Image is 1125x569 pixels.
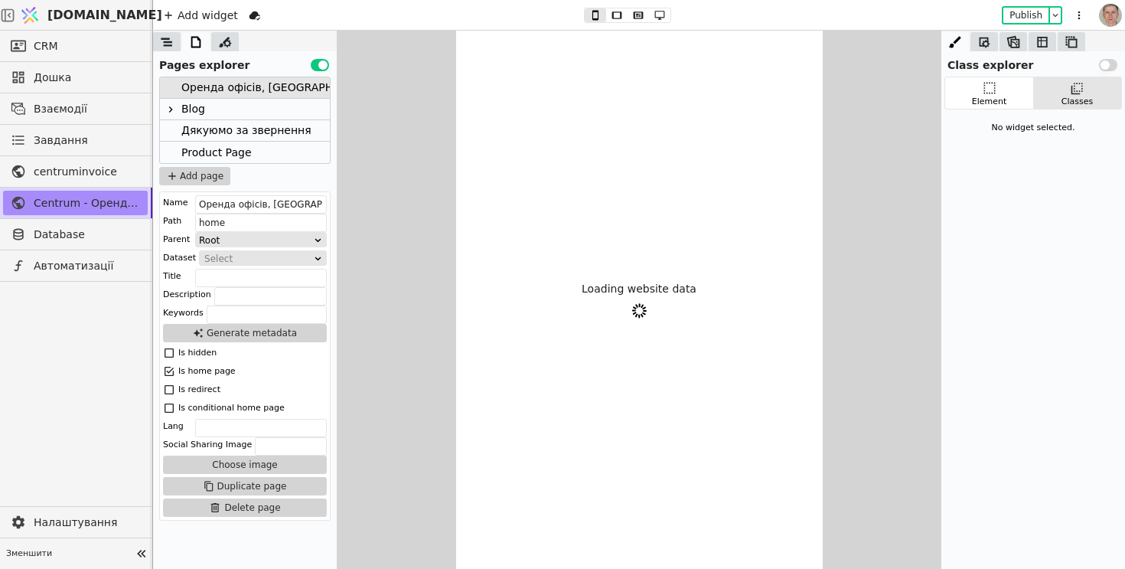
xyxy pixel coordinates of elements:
div: Blog [160,99,330,120]
div: Оренда офісів, [GEOGRAPHIC_DATA] [181,77,381,98]
span: [DOMAIN_NAME] [47,6,162,25]
div: Root [199,233,313,247]
div: Pages explorer [153,51,337,74]
div: Path [163,214,181,229]
a: Автоматизації [3,253,148,278]
div: Is hidden [178,345,217,361]
div: Дякуюмо за звернення [160,120,330,142]
button: Duplicate page [163,477,327,495]
a: CRM [3,34,148,58]
div: Product Page [181,142,252,163]
div: Is home page [178,364,236,379]
a: Взаємодії [3,96,148,121]
span: Завдання [34,132,88,149]
span: CRM [34,38,58,54]
div: Lang [163,419,184,434]
button: Add page [159,167,230,185]
div: Parent [163,232,190,247]
p: Loading website data [582,281,696,297]
div: Classes [1061,96,1093,109]
a: [DOMAIN_NAME] [15,1,153,30]
div: Select [204,251,311,267]
button: Choose image [163,456,327,474]
a: centruminvoice [3,159,148,184]
span: Налаштування [34,515,140,531]
button: Generate metadata [163,324,327,342]
button: Publish [1003,8,1048,23]
a: Database [3,222,148,247]
a: Centrum - Оренда офісних приміщень [3,191,148,215]
a: Завдання [3,128,148,152]
span: Дошка [34,70,140,86]
div: Social Sharing Image [163,437,252,453]
div: Is redirect [178,382,220,397]
div: Element [972,96,1007,109]
div: Дякуюмо за звернення [181,120,311,141]
div: No widget selected. [944,116,1122,141]
div: Keywords [163,306,204,321]
span: Centrum - Оренда офісних приміщень [34,195,140,211]
div: Add widget [159,6,243,25]
div: Оренда офісів, [GEOGRAPHIC_DATA] [160,77,330,99]
span: Взаємодії [34,101,140,117]
a: Дошка [3,65,148,90]
div: Product Page [160,142,330,163]
span: centruminvoice [34,164,140,180]
div: Is conditional home page [178,401,285,416]
a: Налаштування [3,510,148,535]
div: Name [163,195,187,211]
button: Delete page [163,499,327,517]
img: 1560949290925-CROPPED-IMG_0201-2-.jpg [1099,4,1122,27]
div: Description [163,287,211,302]
span: Зменшити [6,548,131,561]
div: Blog [181,99,205,119]
span: Database [34,227,140,243]
div: Class explorer [941,51,1125,74]
div: Title [163,269,181,284]
div: Dataset [163,250,196,266]
img: Logo [18,1,41,30]
span: Автоматизації [34,258,140,274]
